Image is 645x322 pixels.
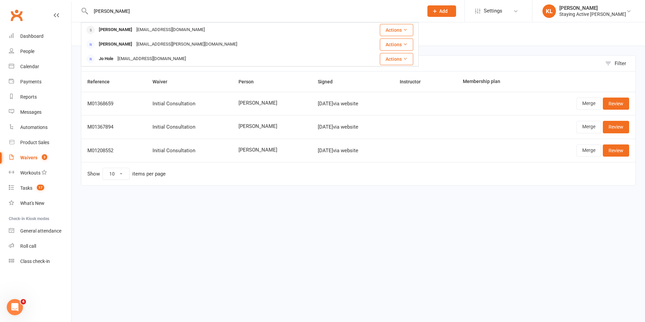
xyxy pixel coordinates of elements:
div: Waivers [20,155,37,160]
span: 3 [42,154,47,160]
a: Calendar [9,59,71,74]
a: Tasks 17 [9,181,71,196]
div: Roll call [20,243,36,249]
div: Product Sales [20,140,49,145]
div: M01367894 [87,124,140,130]
a: Review [603,98,629,110]
div: Reports [20,94,37,100]
button: Person [239,78,261,86]
div: [DATE] via website [318,148,388,154]
a: Automations [9,120,71,135]
button: Waiver [152,78,175,86]
a: Dashboard [9,29,71,44]
span: [PERSON_NAME] [239,100,306,106]
span: Person [239,79,261,84]
a: Product Sales [9,135,71,150]
a: Class kiosk mode [9,254,71,269]
div: [EMAIL_ADDRESS][DOMAIN_NAME] [134,25,207,35]
div: KL [542,4,556,18]
div: Class check-in [20,259,50,264]
button: Add [427,5,456,17]
a: Merge [577,144,601,157]
div: [EMAIL_ADDRESS][PERSON_NAME][DOMAIN_NAME] [134,39,239,49]
div: [DATE] via website [318,101,388,107]
div: Initial Consultation [152,124,226,130]
div: Staying Active [PERSON_NAME] [559,11,626,17]
div: [DATE] via website [318,124,388,130]
div: What's New [20,200,45,206]
a: Merge [577,121,601,133]
a: Reports [9,89,71,105]
button: Signed [318,78,340,86]
button: Actions [380,24,413,36]
a: Payments [9,74,71,89]
a: Waivers 3 [9,150,71,165]
div: [PERSON_NAME] [97,25,134,35]
div: Jo Hole [97,54,115,64]
a: What's New [9,196,71,211]
div: Automations [20,125,48,130]
div: M01368659 [87,101,140,107]
span: [PERSON_NAME] [239,124,306,129]
a: General attendance kiosk mode [9,223,71,239]
div: General attendance [20,228,61,234]
a: Workouts [9,165,71,181]
span: Waiver [152,79,175,84]
div: Initial Consultation [152,101,226,107]
a: Review [603,121,629,133]
div: Show [87,168,166,180]
button: Actions [380,38,413,51]
span: Reference [87,79,117,84]
a: Roll call [9,239,71,254]
div: M01208552 [87,148,140,154]
div: [PERSON_NAME] [559,5,626,11]
button: Reference [87,78,117,86]
div: [EMAIL_ADDRESS][DOMAIN_NAME] [115,54,188,64]
div: Dashboard [20,33,44,39]
button: Actions [380,53,413,65]
span: 17 [37,185,44,190]
span: Add [439,8,448,14]
span: [PERSON_NAME] [239,147,306,153]
button: Instructor [400,78,428,86]
div: Filter [615,59,626,68]
span: 4 [21,299,26,304]
iframe: Intercom live chat [7,299,23,315]
div: items per page [132,171,166,177]
input: Search... [89,6,419,16]
a: Messages [9,105,71,120]
button: Filter [602,56,635,71]
a: Merge [577,98,601,110]
th: Membership plan [457,72,534,92]
div: Payments [20,79,41,84]
div: Initial Consultation [152,148,226,154]
span: Settings [484,3,502,19]
div: People [20,49,34,54]
div: Calendar [20,64,39,69]
a: Review [603,144,629,157]
span: Signed [318,79,340,84]
div: Workouts [20,170,40,176]
div: Messages [20,109,41,115]
span: Instructor [400,79,428,84]
div: Tasks [20,185,32,191]
a: Clubworx [8,7,25,24]
div: [PERSON_NAME] [97,39,134,49]
a: People [9,44,71,59]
